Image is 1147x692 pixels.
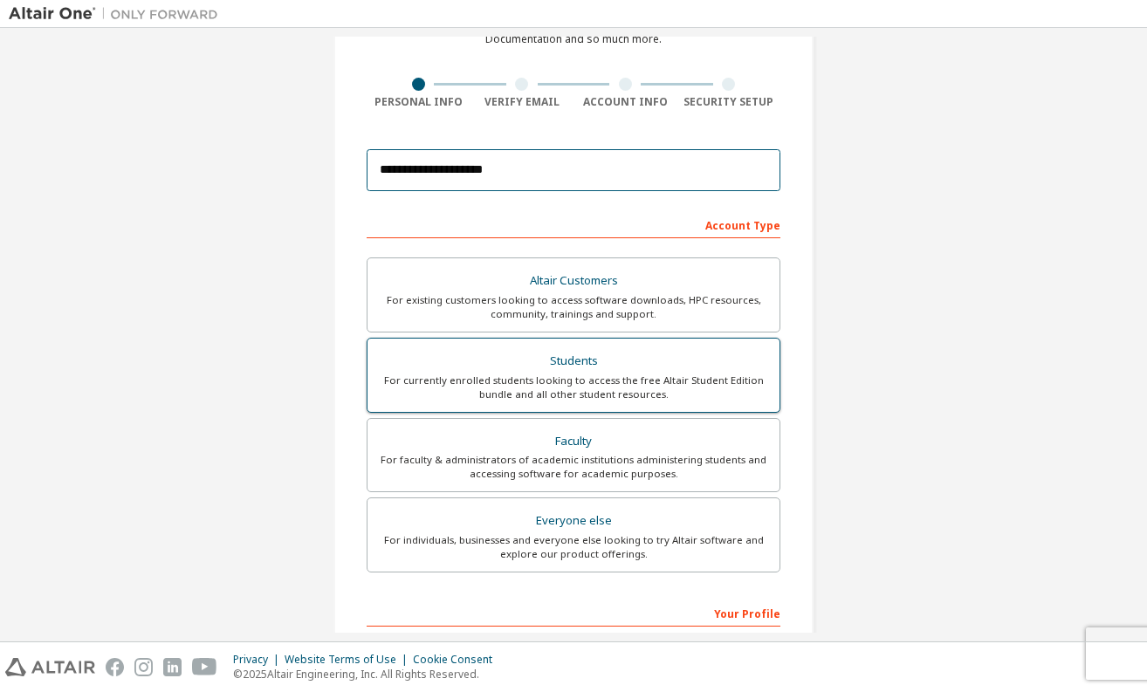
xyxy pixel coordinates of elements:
img: instagram.svg [134,658,153,676]
div: Account Info [573,95,677,109]
div: For currently enrolled students looking to access the free Altair Student Edition bundle and all ... [378,373,769,401]
img: linkedin.svg [163,658,182,676]
div: For faculty & administrators of academic institutions administering students and accessing softwa... [378,453,769,481]
img: youtube.svg [192,658,217,676]
p: © 2025 Altair Engineering, Inc. All Rights Reserved. [233,667,503,682]
div: Security Setup [677,95,781,109]
div: Personal Info [367,95,470,109]
img: facebook.svg [106,658,124,676]
div: Cookie Consent [413,653,503,667]
div: Everyone else [378,509,769,533]
div: Altair Customers [378,269,769,293]
img: altair_logo.svg [5,658,95,676]
div: For individuals, businesses and everyone else looking to try Altair software and explore our prod... [378,533,769,561]
div: Website Terms of Use [285,653,413,667]
div: Faculty [378,429,769,454]
div: Your Profile [367,599,780,627]
div: Students [378,349,769,373]
div: Account Type [367,210,780,238]
div: For existing customers looking to access software downloads, HPC resources, community, trainings ... [378,293,769,321]
img: Altair One [9,5,227,23]
div: Privacy [233,653,285,667]
div: Verify Email [470,95,574,109]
